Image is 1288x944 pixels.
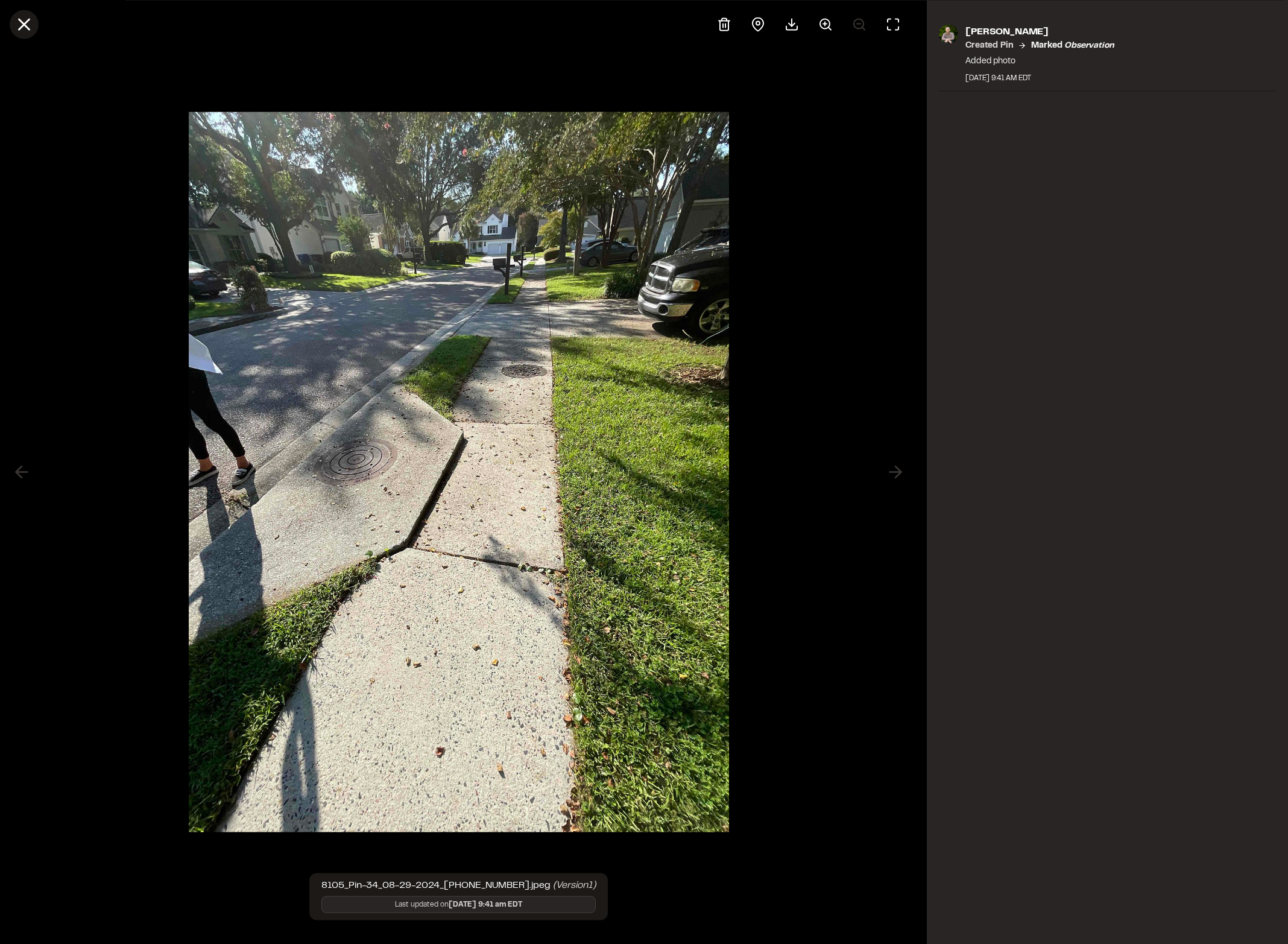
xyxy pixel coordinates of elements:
[965,54,1114,68] p: Added photo
[965,72,1114,83] div: [DATE] 9:41 AM EDT
[10,10,39,39] button: Close modal
[811,10,840,39] button: Zoom in
[965,24,1114,39] p: [PERSON_NAME]
[1064,42,1114,49] em: observation
[965,39,1013,52] p: Created Pin
[189,100,729,844] img: file
[743,10,772,39] div: View pin on map
[1031,39,1114,52] p: Marked
[879,10,908,39] button: Toggle Fullscreen
[939,24,958,43] img: photo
